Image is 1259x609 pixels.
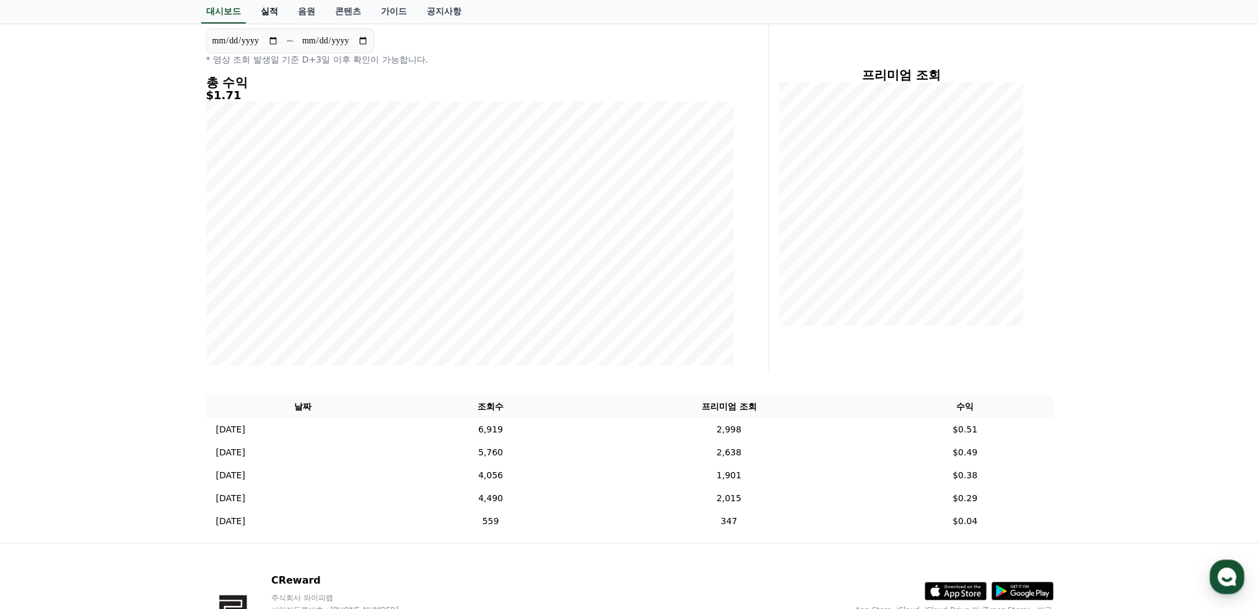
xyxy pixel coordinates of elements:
p: [DATE] [216,515,245,528]
h4: 프리미엄 조회 [779,68,1024,82]
td: $0.29 [877,487,1053,510]
h4: 총 수익 [206,76,734,89]
p: 주식회사 와이피랩 [271,593,422,603]
span: 홈 [39,411,46,421]
td: 2,015 [581,487,876,510]
a: 설정 [160,393,238,424]
th: 조회수 [400,395,581,418]
td: 2,998 [581,418,876,441]
a: 홈 [4,393,82,424]
td: $0.04 [877,510,1053,533]
th: 수익 [877,395,1053,418]
p: [DATE] [216,423,245,436]
p: [DATE] [216,469,245,482]
td: 5,760 [400,441,581,464]
p: ~ [286,33,294,48]
th: 프리미엄 조회 [581,395,876,418]
p: [DATE] [216,446,245,459]
p: [DATE] [216,492,245,505]
a: 대화 [82,393,160,424]
td: $0.49 [877,441,1053,464]
td: 559 [400,510,581,533]
td: 347 [581,510,876,533]
th: 날짜 [206,395,400,418]
td: 6,919 [400,418,581,441]
p: CReward [271,573,422,588]
td: $0.51 [877,418,1053,441]
span: 설정 [191,411,206,421]
p: * 영상 조회 발생일 기준 D+3일 이후 확인이 가능합니다. [206,53,734,66]
td: 1,901 [581,464,876,487]
td: $0.38 [877,464,1053,487]
span: 대화 [113,412,128,422]
td: 2,638 [581,441,876,464]
td: 4,056 [400,464,581,487]
h5: $1.71 [206,89,734,102]
td: 4,490 [400,487,581,510]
